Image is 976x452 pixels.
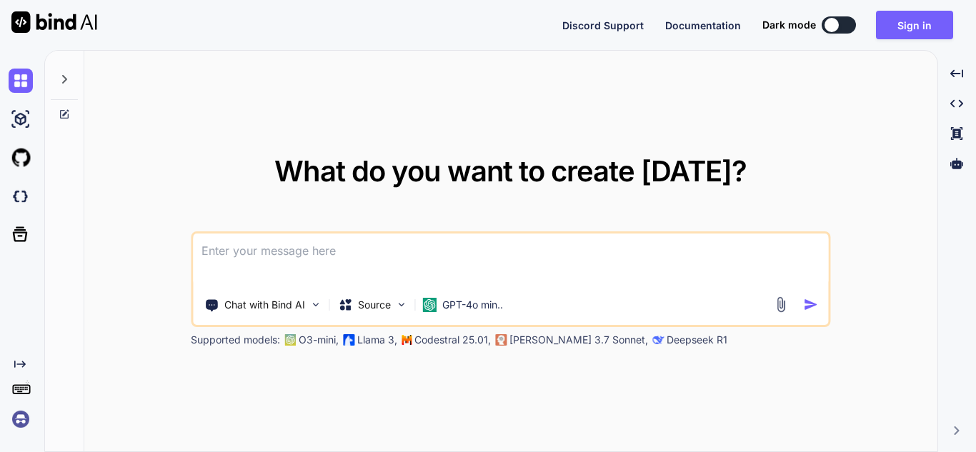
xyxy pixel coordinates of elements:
[509,333,648,347] p: [PERSON_NAME] 3.7 Sonnet,
[665,19,741,31] span: Documentation
[357,333,397,347] p: Llama 3,
[495,334,507,346] img: claude
[414,333,491,347] p: Codestral 25.01,
[9,146,33,170] img: githubLight
[803,297,818,312] img: icon
[11,11,97,33] img: Bind AI
[9,184,33,209] img: darkCloudIdeIcon
[876,11,953,39] button: Sign in
[422,298,437,312] img: GPT-4o mini
[652,334,664,346] img: claude
[442,298,503,312] p: GPT-4o min..
[358,298,391,312] p: Source
[9,69,33,93] img: chat
[299,333,339,347] p: O3-mini,
[665,18,741,33] button: Documentation
[343,334,354,346] img: Llama2
[562,19,644,31] span: Discord Support
[9,407,33,431] img: signin
[274,154,747,189] span: What do you want to create [DATE]?
[309,298,322,311] img: Pick Tools
[762,18,816,32] span: Dark mode
[224,298,305,312] p: Chat with Bind AI
[395,298,407,311] img: Pick Models
[284,334,296,346] img: GPT-4
[562,18,644,33] button: Discord Support
[191,333,280,347] p: Supported models:
[402,335,412,345] img: Mistral-AI
[667,333,727,347] p: Deepseek R1
[772,296,789,313] img: attachment
[9,107,33,131] img: ai-studio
